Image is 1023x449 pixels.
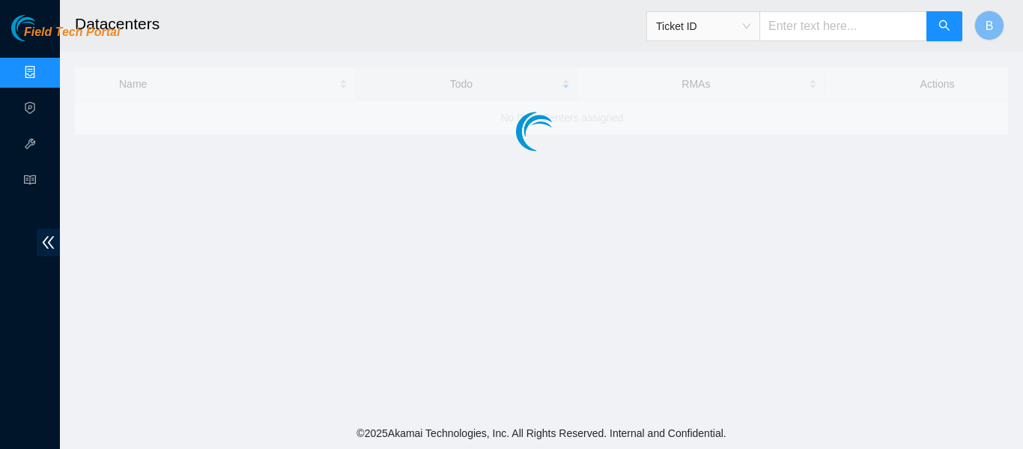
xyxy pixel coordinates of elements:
img: Akamai Technologies [11,15,76,41]
footer: © 2025 Akamai Technologies, Inc. All Rights Reserved. Internal and Confidential. [60,418,1023,449]
span: Ticket ID [656,15,750,37]
span: double-left [37,229,60,256]
span: read [24,167,36,197]
span: B [986,16,994,35]
span: search [938,19,950,34]
button: B [974,10,1004,40]
span: Field Tech Portal [24,25,120,40]
a: Akamai TechnologiesField Tech Portal [11,27,120,46]
input: Enter text here... [759,11,927,41]
button: search [926,11,962,41]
